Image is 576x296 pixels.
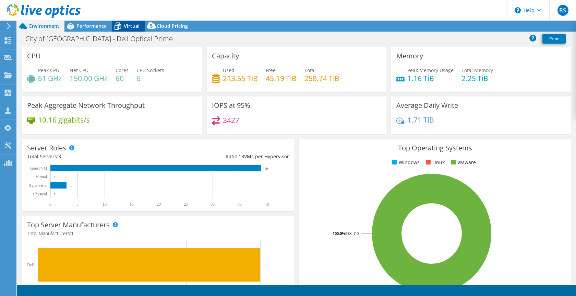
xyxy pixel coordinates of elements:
[71,230,74,237] span: 1
[424,159,445,166] li: Linux
[266,67,276,73] span: Free
[29,23,59,29] span: Environment
[542,34,566,44] a: Print
[223,116,239,124] h4: 3427
[449,159,476,166] li: VMware
[184,202,188,207] text: 25
[54,193,56,196] text: 0
[345,231,359,236] tspan: ESXi 7.0
[22,35,183,43] h1: City of [GEOGRAPHIC_DATA] - Dell Optical Prime
[266,75,297,82] h4: 45.19 TiB
[211,202,215,207] text: 30
[27,262,34,267] text: Dell
[407,67,454,73] span: Peak Memory Usage
[391,159,420,166] li: Windows
[223,67,235,73] span: Used
[36,174,47,179] text: Virtual
[30,166,47,171] text: Guest VM
[27,221,110,229] h3: Top Server Manufacturers
[70,184,72,187] text: 3
[76,23,107,29] span: Performance
[70,75,108,82] h4: 150.00 GHz
[212,102,250,109] h3: IOPS at 95%
[212,52,239,60] h3: Capacity
[136,75,164,82] h4: 6
[333,231,345,236] tspan: 100.0%
[515,7,521,13] svg: \n
[116,75,129,82] h4: 60
[38,116,90,124] h4: 10.16 gigabits/s
[76,202,79,207] text: 5
[27,102,145,109] h3: Peak Aggregate Network Throughput
[407,75,454,82] h4: 1.16 TiB
[407,116,434,124] h4: 1.71 TiB
[27,144,66,152] h3: Server Roles
[28,183,47,188] text: Hypervisor
[58,153,61,160] span: 3
[33,192,47,196] text: Physical
[265,202,269,207] text: 40
[304,67,316,73] span: Total
[461,67,493,73] span: Total Memory
[157,23,188,29] span: Cloud Pricing
[27,52,41,60] h3: CPU
[116,67,129,73] span: Cores
[304,144,566,152] h3: Top Operating Systems
[157,202,161,207] text: 20
[54,175,56,179] text: 0
[38,75,62,82] h4: 61 GHz
[396,102,458,109] h3: Average Daily Write
[557,5,568,16] span: BS
[396,52,423,60] h3: Memory
[223,75,258,82] h4: 213.55 TiB
[304,75,339,82] h4: 258.74 TiB
[264,263,266,267] text: 3
[27,153,158,160] div: Total Servers:
[238,202,242,207] text: 35
[265,167,268,170] text: 39
[27,230,289,237] h4: Total Manufacturers:
[239,153,244,160] span: 13
[103,202,107,207] text: 10
[136,67,164,73] span: CPU Sockets
[130,202,134,207] text: 15
[124,23,140,29] span: Virtual
[158,153,289,160] div: Ratio: VMs per Hypervisor
[70,67,88,73] span: Net CPU
[49,202,51,207] text: 0
[38,67,59,73] span: Peak CPU
[461,75,493,82] h4: 2.25 TiB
